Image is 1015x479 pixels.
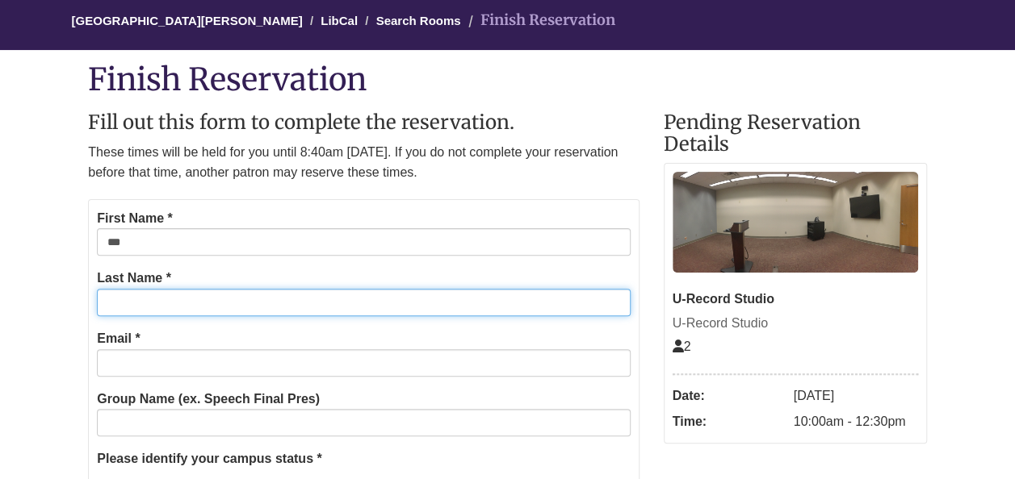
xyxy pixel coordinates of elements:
h2: Pending Reservation Details [664,112,927,155]
li: Finish Reservation [464,9,615,32]
dt: Date: [673,383,786,409]
a: [GEOGRAPHIC_DATA][PERSON_NAME] [72,14,303,27]
label: Email * [97,328,140,349]
a: LibCal [321,14,358,27]
dt: Time: [673,409,786,435]
dd: 10:00am - 12:30pm [794,409,918,435]
label: First Name * [97,208,172,229]
label: Group Name (ex. Speech Final Pres) [97,389,320,410]
h2: Fill out this form to complete the reservation. [88,112,639,133]
legend: Please identify your campus status * [97,448,630,469]
span: The capacity of this space [673,339,691,353]
div: U-Record Studio [673,313,918,334]
h1: Finish Reservation [88,62,926,96]
label: Last Name * [97,268,171,289]
div: U-Record Studio [673,289,918,310]
a: Search Rooms [376,14,461,27]
dd: [DATE] [794,383,918,409]
p: These times will be held for you until 8:40am [DATE]. If you do not complete your reservation bef... [88,142,639,183]
img: U-Record Studio [673,172,918,273]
